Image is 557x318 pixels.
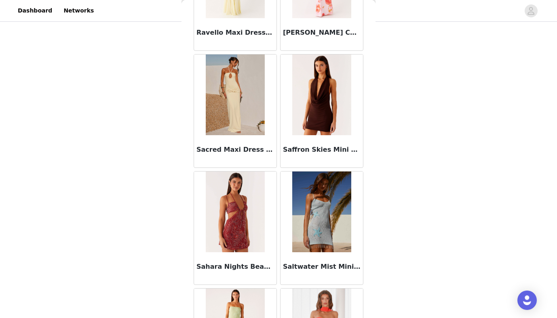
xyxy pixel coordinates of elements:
[283,28,361,38] h3: [PERSON_NAME] Cut Out Maxi Dress - Blushing Blossom
[292,54,351,135] img: Saffron Skies Mini Dress - Chocolate
[527,4,535,17] div: avatar
[206,172,264,252] img: Sahara Nights Beaded Mini Dress - Rust
[517,291,537,310] div: Open Intercom Messenger
[283,145,361,155] h3: Saffron Skies Mini Dress - Chocolate
[196,262,274,272] h3: Sahara Nights Beaded Mini Dress - Rust
[196,145,274,155] h3: Sacred Maxi Dress - Yellow
[59,2,99,20] a: Networks
[283,262,361,272] h3: Saltwater Mist Mini Dress - Blue
[292,172,351,252] img: Saltwater Mist Mini Dress - Blue
[13,2,57,20] a: Dashboard
[206,54,264,135] img: Sacred Maxi Dress - Yellow
[196,28,274,38] h3: Ravello Maxi Dress - Sunny Yellow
